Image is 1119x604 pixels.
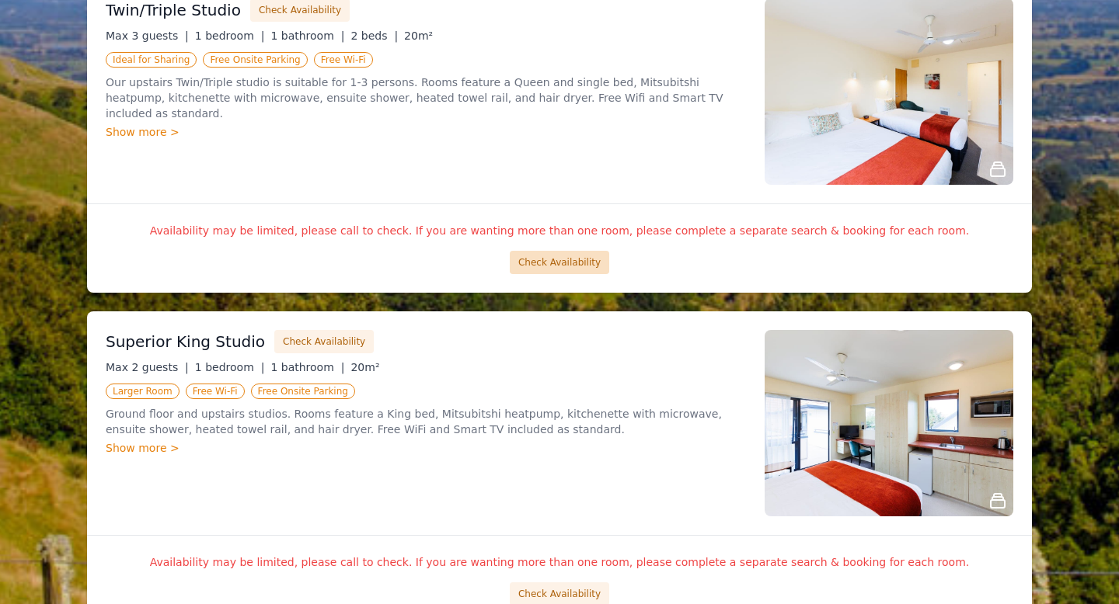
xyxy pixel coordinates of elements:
div: Show more > [106,440,746,456]
span: Max 2 guests | [106,361,189,373]
span: 1 bathroom | [270,361,344,373]
span: Ideal for Sharing [106,52,197,68]
span: Free Onsite Parking [203,52,307,68]
p: Ground floor and upstairs studios. Rooms feature a King bed, Mitsubitshi heatpump, kitchenette wi... [106,406,746,437]
span: 20m² [404,30,433,42]
span: 1 bedroom | [195,30,265,42]
span: Max 3 guests | [106,30,189,42]
p: Availability may be limited, please call to check. If you are wanting more than one room, please ... [106,223,1013,238]
span: Free Onsite Parking [251,384,355,399]
span: 1 bedroom | [195,361,265,373]
span: 20m² [350,361,379,373]
h3: Superior King Studio [106,331,265,352]
span: Free Wi-Fi [186,384,245,399]
div: Show more > [106,124,746,140]
p: Availability may be limited, please call to check. If you are wanting more than one room, please ... [106,554,1013,570]
button: Check Availability [274,330,374,353]
span: 1 bathroom | [270,30,344,42]
span: 2 beds | [350,30,398,42]
span: Larger Room [106,384,180,399]
p: Our upstairs Twin/Triple studio is suitable for 1-3 persons. Rooms feature a Queen and single bed... [106,75,746,121]
button: Check Availability [510,251,609,274]
span: Free Wi-Fi [314,52,373,68]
